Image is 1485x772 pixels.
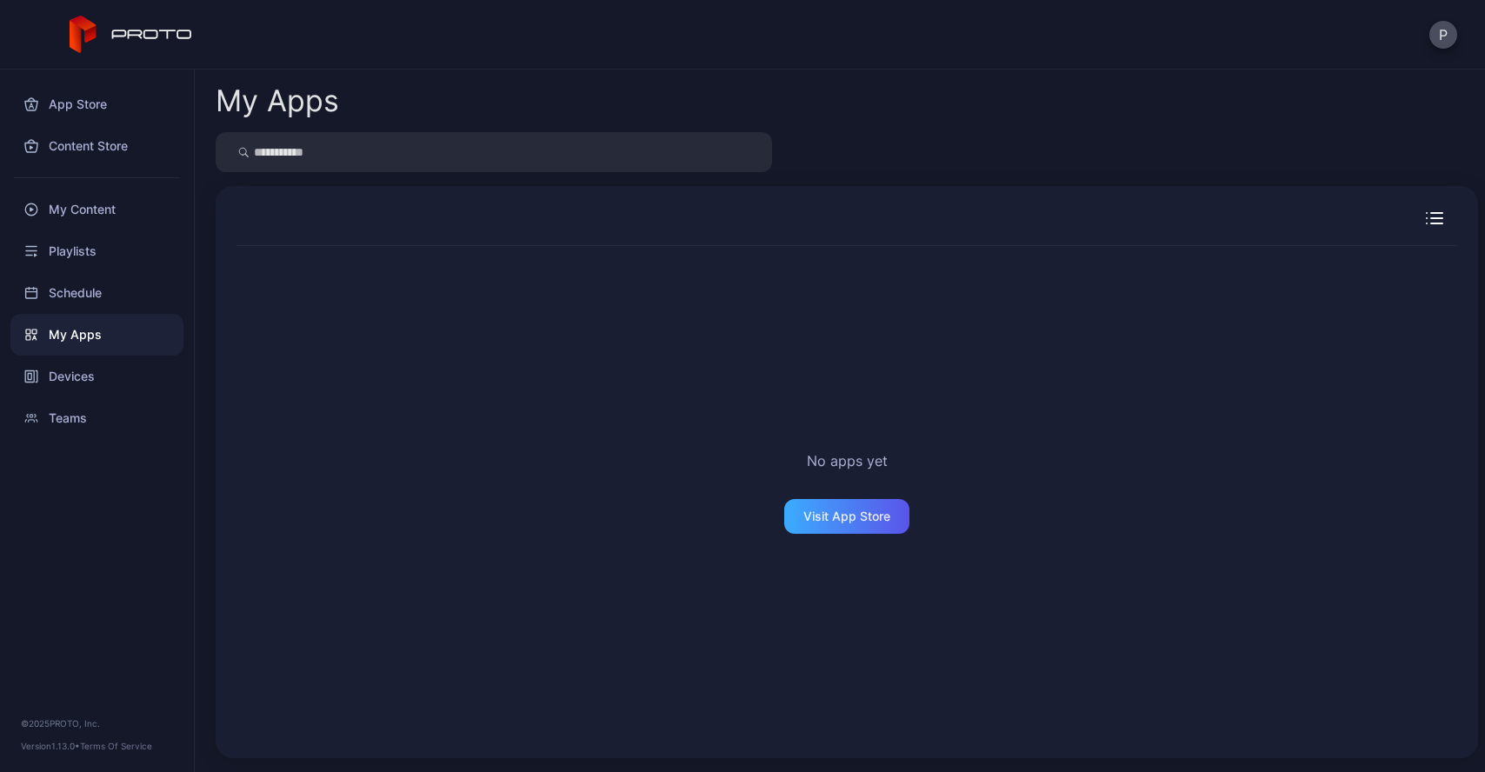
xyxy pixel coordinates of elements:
a: Schedule [10,272,183,314]
span: Version 1.13.0 • [21,741,80,751]
a: Teams [10,397,183,439]
a: Content Store [10,125,183,167]
a: Terms Of Service [80,741,152,751]
button: Visit App Store [784,499,909,534]
button: P [1429,21,1457,49]
div: © 2025 PROTO, Inc. [21,716,173,730]
a: My Content [10,189,183,230]
div: My Apps [216,86,339,116]
div: Visit App Store [803,509,890,523]
a: My Apps [10,314,183,356]
a: Devices [10,356,183,397]
a: Playlists [10,230,183,272]
h2: No apps yet [807,450,888,471]
a: App Store [10,83,183,125]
